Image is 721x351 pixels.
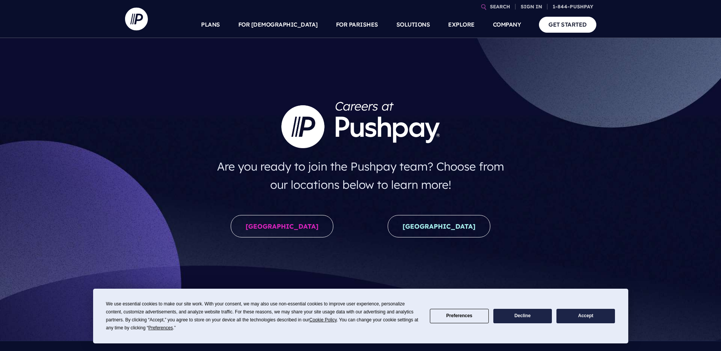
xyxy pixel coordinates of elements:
a: SOLUTIONS [396,11,430,38]
div: We use essential cookies to make our site work. With your consent, we may also use non-essential ... [106,300,421,332]
a: FOR PARISHES [336,11,378,38]
a: EXPLORE [448,11,475,38]
a: FOR [DEMOGRAPHIC_DATA] [238,11,318,38]
a: PLANS [201,11,220,38]
a: GET STARTED [539,17,596,32]
a: [GEOGRAPHIC_DATA] [231,215,333,237]
span: Cookie Policy [309,317,337,323]
span: Preferences [148,325,173,330]
button: Decline [493,309,552,324]
a: COMPANY [493,11,521,38]
div: Cookie Consent Prompt [93,289,628,343]
button: Accept [556,309,615,324]
h4: Are you ready to join the Pushpay team? Choose from our locations below to learn more! [209,154,512,197]
a: [GEOGRAPHIC_DATA] [388,215,490,237]
button: Preferences [430,309,488,324]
